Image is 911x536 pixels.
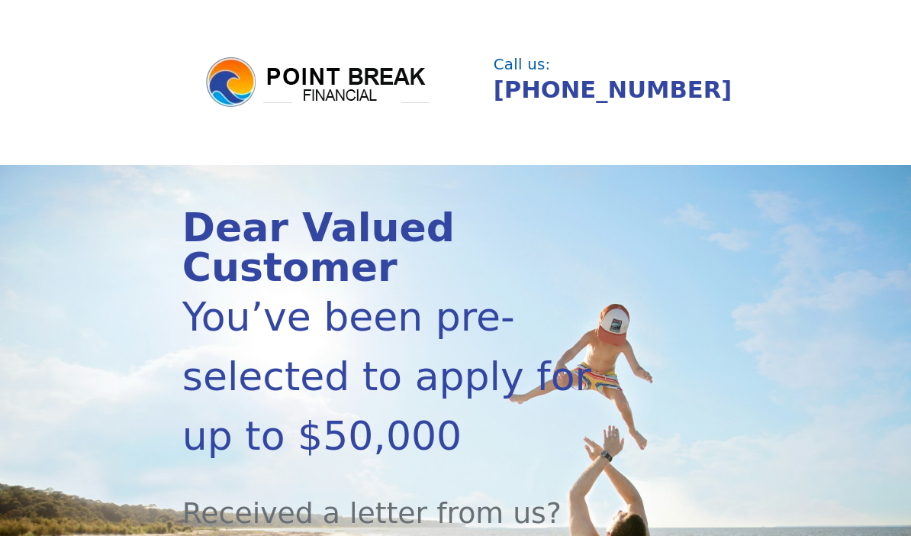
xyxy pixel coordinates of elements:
div: Call us: [494,57,722,73]
div: You’ve been pre-selected to apply for up to $50,000 [182,287,647,466]
a: [PHONE_NUMBER] [494,76,732,103]
img: logo.png [204,55,433,110]
div: Dear Valued Customer [182,208,647,287]
div: Received a letter from us? [182,466,647,535]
